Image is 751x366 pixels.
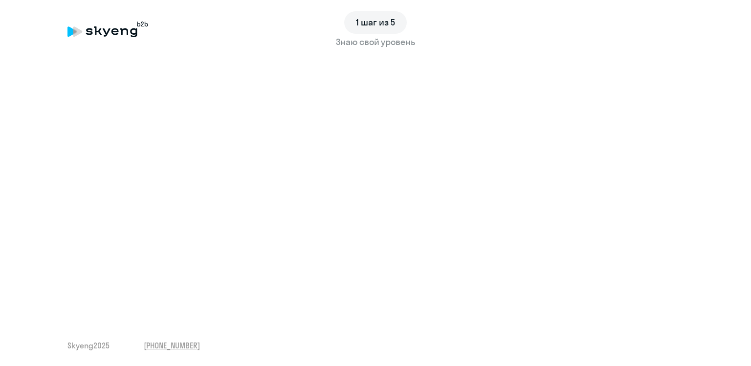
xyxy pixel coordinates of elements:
[67,341,93,350] ya-tr-span: Skyeng
[93,341,110,350] ya-tr-span: 2025
[144,341,200,350] ya-tr-span: [PHONE_NUMBER]
[336,36,415,47] ya-tr-span: Знаю свой уровень
[144,340,200,351] a: [PHONE_NUMBER]
[356,17,395,28] ya-tr-span: 1 шаг из 5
